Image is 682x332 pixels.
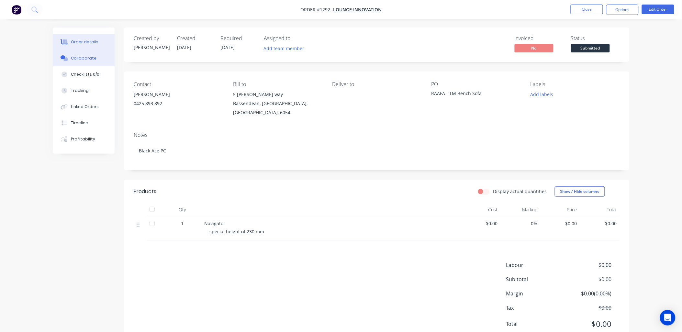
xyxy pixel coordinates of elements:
[177,35,213,41] div: Created
[53,83,115,99] button: Tracking
[134,188,157,195] div: Products
[233,99,322,117] div: Bassendean, [GEOGRAPHIC_DATA], [GEOGRAPHIC_DATA], 6054
[506,304,564,312] span: Tax
[642,5,674,14] button: Edit Order
[515,35,563,41] div: Invoiced
[506,261,564,269] span: Labour
[571,44,610,54] button: Submitted
[53,66,115,83] button: Checklists 0/0
[506,290,564,297] span: Margin
[431,90,512,99] div: RAAFA - TM Bench Sofa
[527,90,557,99] button: Add labels
[134,141,620,160] div: Black Ace PC
[564,304,611,312] span: $0.00
[134,90,223,111] div: [PERSON_NAME]0425 893 892
[210,228,264,235] span: special height of 230 mm
[531,81,619,87] div: Labels
[134,81,223,87] div: Contact
[53,131,115,147] button: Profitability
[264,44,308,53] button: Add team member
[134,99,223,108] div: 0425 893 892
[53,115,115,131] button: Timeline
[332,81,421,87] div: Deliver to
[177,44,192,50] span: [DATE]
[493,188,547,195] label: Display actual quantities
[431,81,520,87] div: PO
[221,35,256,41] div: Required
[606,5,639,15] button: Options
[53,99,115,115] button: Linked Orders
[555,186,605,197] button: Show / Hide columns
[134,35,170,41] div: Created by
[71,120,88,126] div: Timeline
[503,220,538,227] span: 0%
[221,44,235,50] span: [DATE]
[71,136,95,142] div: Profitability
[564,290,611,297] span: $0.00 ( 0.00 %)
[71,55,96,61] div: Collaborate
[571,44,610,52] span: Submitted
[506,275,564,283] span: Sub total
[300,7,333,13] span: Order #1292 -
[500,203,540,216] div: Markup
[233,90,322,99] div: 5 [PERSON_NAME] way
[461,203,501,216] div: Cost
[464,220,498,227] span: $0.00
[12,5,21,15] img: Factory
[660,310,676,326] div: Open Intercom Messenger
[71,104,99,110] div: Linked Orders
[134,44,170,51] div: [PERSON_NAME]
[233,81,322,87] div: Bill to
[564,261,611,269] span: $0.00
[71,39,98,45] div: Order details
[163,203,202,216] div: Qty
[564,318,611,330] span: $0.00
[53,50,115,66] button: Collaborate
[333,7,382,13] a: Lounge Innovation
[134,90,223,99] div: [PERSON_NAME]
[181,220,184,227] span: 1
[580,203,620,216] div: Total
[260,44,308,53] button: Add team member
[582,220,617,227] span: $0.00
[134,132,620,138] div: Notes
[540,203,580,216] div: Price
[543,220,577,227] span: $0.00
[571,5,603,14] button: Close
[515,44,553,52] span: No
[506,320,564,328] span: Total
[53,34,115,50] button: Order details
[264,35,329,41] div: Assigned to
[564,275,611,283] span: $0.00
[71,72,99,77] div: Checklists 0/0
[571,35,620,41] div: Status
[71,88,89,94] div: Tracking
[233,90,322,117] div: 5 [PERSON_NAME] wayBassendean, [GEOGRAPHIC_DATA], [GEOGRAPHIC_DATA], 6054
[205,220,226,227] span: Navigator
